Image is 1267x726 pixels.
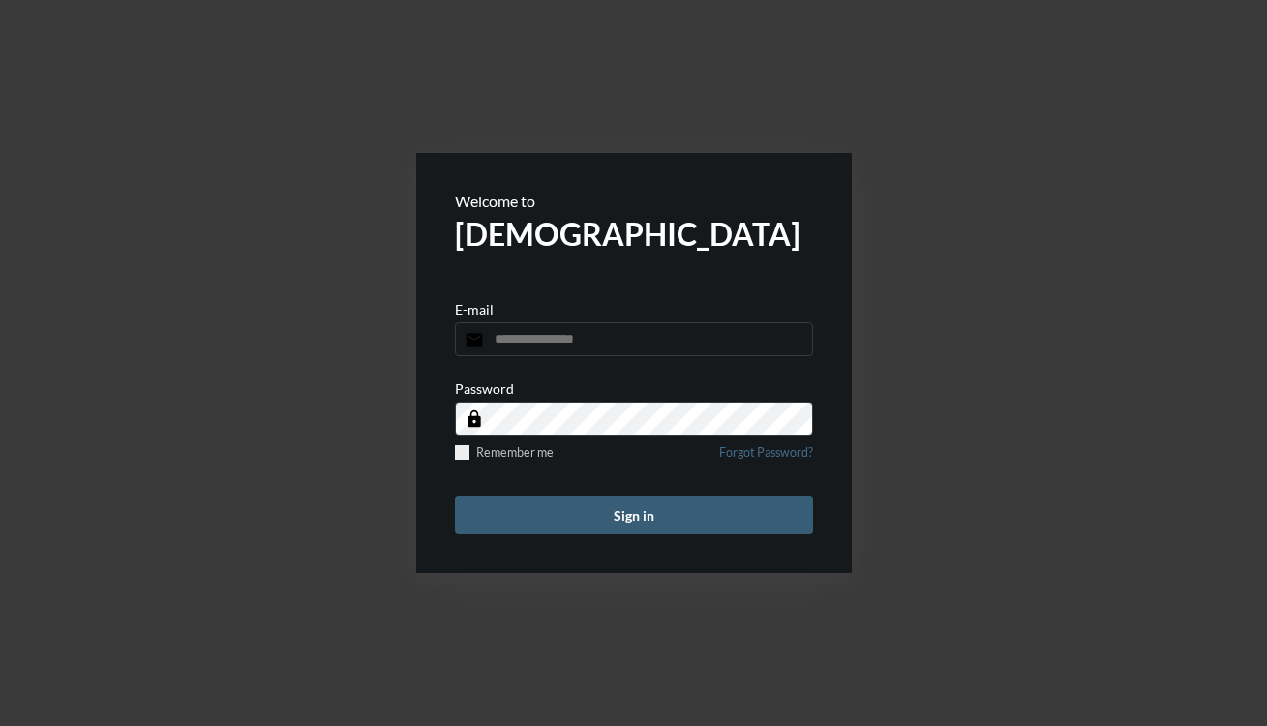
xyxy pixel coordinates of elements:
p: Password [455,380,514,397]
button: Sign in [455,496,813,534]
h2: [DEMOGRAPHIC_DATA] [455,215,813,253]
p: Welcome to [455,192,813,210]
p: E-mail [455,301,494,318]
label: Remember me [455,445,554,460]
a: Forgot Password? [719,445,813,471]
